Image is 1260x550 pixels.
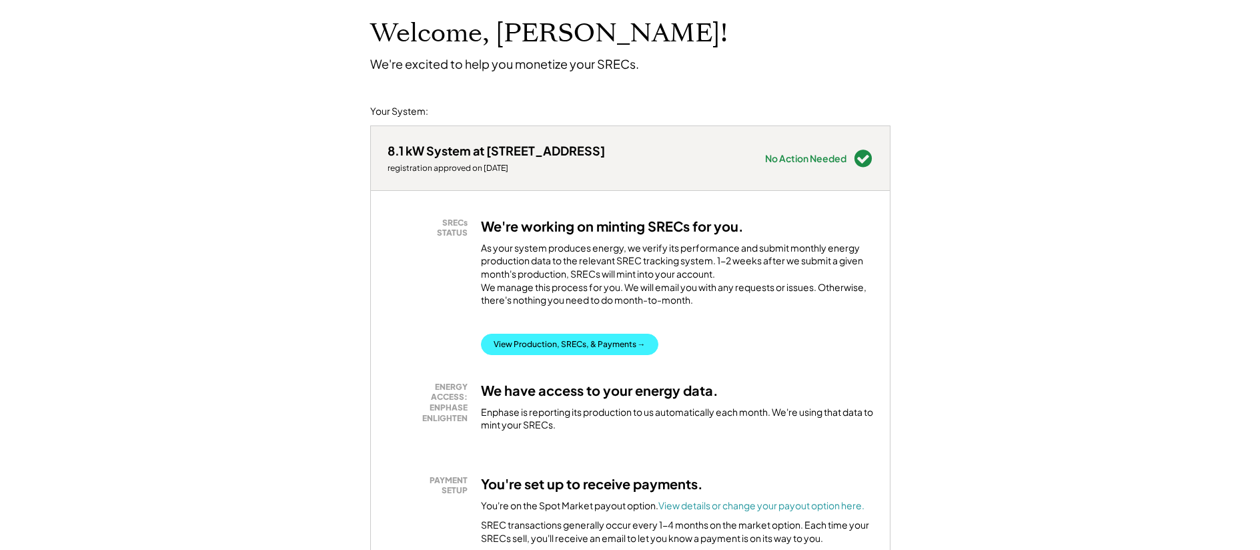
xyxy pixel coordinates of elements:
[481,242,873,314] div: As your system produces energy, we verify its performance and submit monthly energy production da...
[658,499,864,511] a: View details or change your payout option here.
[370,105,428,118] div: Your System:
[388,143,605,158] div: 8.1 kW System at [STREET_ADDRESS]
[481,382,718,399] h3: We have access to your energy data.
[481,218,744,235] h3: We're working on minting SRECs for you.
[388,163,605,174] div: registration approved on [DATE]
[394,218,468,238] div: SRECs STATUS
[481,475,703,493] h3: You're set up to receive payments.
[370,56,639,71] div: We're excited to help you monetize your SRECs.
[394,475,468,496] div: PAYMENT SETUP
[370,18,728,49] h1: Welcome, [PERSON_NAME]!
[394,382,468,423] div: ENERGY ACCESS: ENPHASE ENLIGHTEN
[481,334,658,355] button: View Production, SRECs, & Payments →
[481,499,864,513] div: You're on the Spot Market payout option.
[481,519,873,545] div: SREC transactions generally occur every 1-4 months on the market option. Each time your SRECs sel...
[765,154,846,163] div: No Action Needed
[481,406,873,432] div: Enphase is reporting its production to us automatically each month. We're using that data to mint...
